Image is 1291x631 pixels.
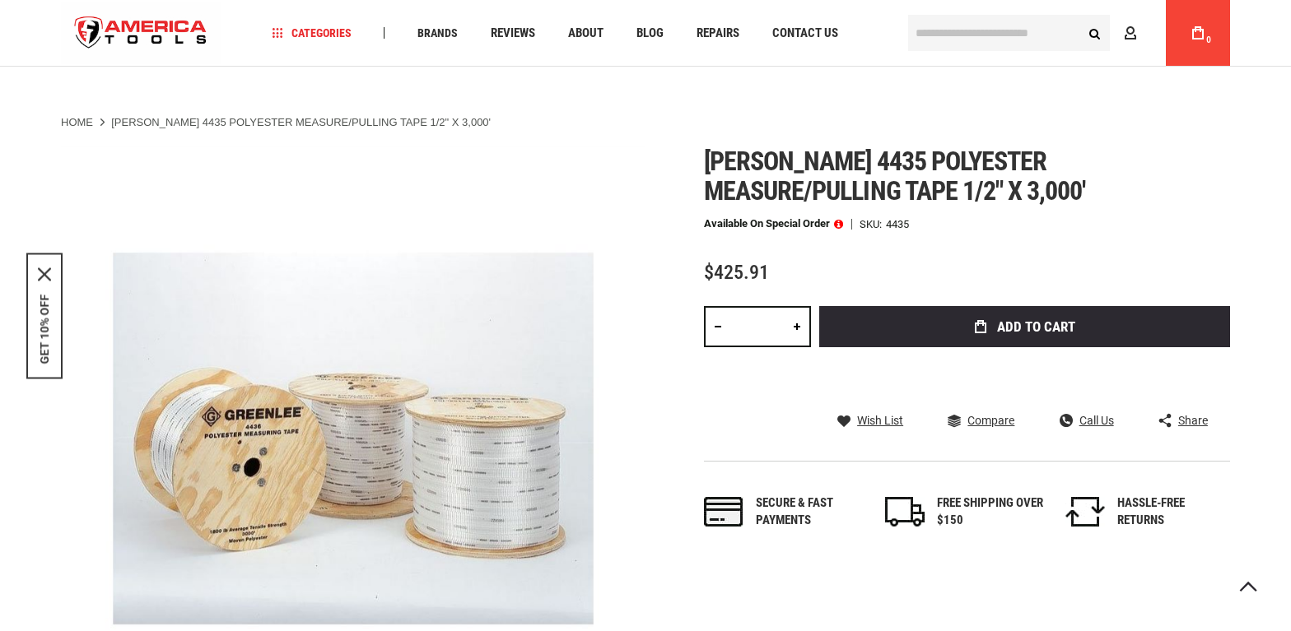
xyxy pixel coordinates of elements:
span: Brands [417,27,458,39]
span: Contact Us [772,27,838,39]
a: Categories [265,22,359,44]
span: Share [1178,415,1208,426]
a: About [561,22,611,44]
span: Wish List [857,415,903,426]
a: Call Us [1060,413,1114,428]
div: Secure & fast payments [756,494,863,530]
button: Close [38,267,51,281]
img: returns [1065,497,1105,527]
p: Available on Special Order [704,218,843,230]
iframe: LiveChat chat widget [1060,579,1291,631]
a: Brands [410,22,465,44]
span: Repairs [697,27,739,39]
div: 4435 [886,219,909,230]
button: Add to Cart [819,306,1230,347]
span: Call Us [1079,415,1114,426]
iframe: Secure express checkout frame [816,352,1233,400]
span: $425.91 [704,261,769,284]
span: Compare [967,415,1014,426]
strong: [PERSON_NAME] 4435 POLYESTER MEASURE/PULLING TAPE 1/2" X 3,000' [111,116,491,128]
span: About [568,27,604,39]
strong: SKU [860,219,886,230]
a: Blog [629,22,671,44]
a: Home [61,115,93,130]
img: payments [704,497,743,527]
a: Reviews [483,22,543,44]
span: Blog [636,27,664,39]
span: Reviews [491,27,535,39]
button: GET 10% OFF [38,294,51,364]
div: HASSLE-FREE RETURNS [1117,494,1224,530]
span: Categories [273,27,352,39]
a: Repairs [689,22,747,44]
div: FREE SHIPPING OVER $150 [937,494,1044,530]
span: Add to Cart [997,320,1075,334]
img: shipping [885,497,925,527]
a: Contact Us [765,22,846,44]
a: Compare [948,413,1014,428]
a: Wish List [837,413,903,428]
span: 0 [1206,35,1211,44]
button: Search [1079,17,1110,49]
a: store logo [61,2,221,64]
img: America Tools [61,2,221,64]
span: [PERSON_NAME] 4435 polyester measure/pulling tape 1/2" x 3,000' [704,146,1085,206]
svg: close icon [38,267,51,281]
